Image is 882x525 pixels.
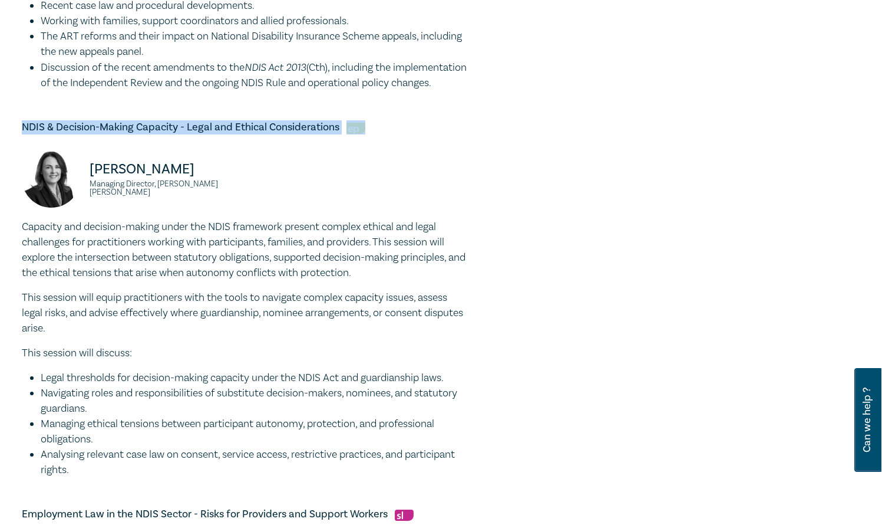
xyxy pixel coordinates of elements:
h5: NDIS & Decision-Making Capacity - Legal and Ethical Considerations [22,120,470,134]
li: Navigating roles and responsibilities of substitute decision-makers, nominees, and statutory guar... [41,386,470,416]
li: Legal thresholds for decision-making capacity under the NDIS Act and guardianship laws. [41,370,470,386]
em: NDIS Act 2013 [245,61,306,73]
li: The ART reforms and their impact on National Disability Insurance Scheme appeals, including the n... [41,29,470,60]
li: Working with families, support coordinators and allied professionals. [41,14,470,29]
small: Managing Director, [PERSON_NAME] [PERSON_NAME] [90,180,239,196]
h5: Employment Law in the NDIS Sector - Risks for Providers and Support Workers [22,507,470,521]
p: [PERSON_NAME] [90,160,239,179]
p: This session will discuss: [22,346,470,361]
p: Capacity and decision-making under the NDIS framework present complex ethical and legal challenge... [22,219,470,281]
img: Gemma McGrath [22,149,81,208]
li: Discussion of the recent amendments to the (Cth), including the implementation of the Independent... [41,60,470,91]
p: This session will equip practitioners with the tools to navigate complex capacity issues, assess ... [22,290,470,336]
li: Managing ethical tensions between participant autonomy, protection, and professional obligations. [41,416,470,447]
li: Analysing relevant case law on consent, service access, restrictive practices, and participant ri... [41,447,470,478]
span: Can we help ? [861,375,873,465]
img: Ethics & Professional Responsibility [346,123,365,134]
img: Substantive Law [395,510,414,521]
